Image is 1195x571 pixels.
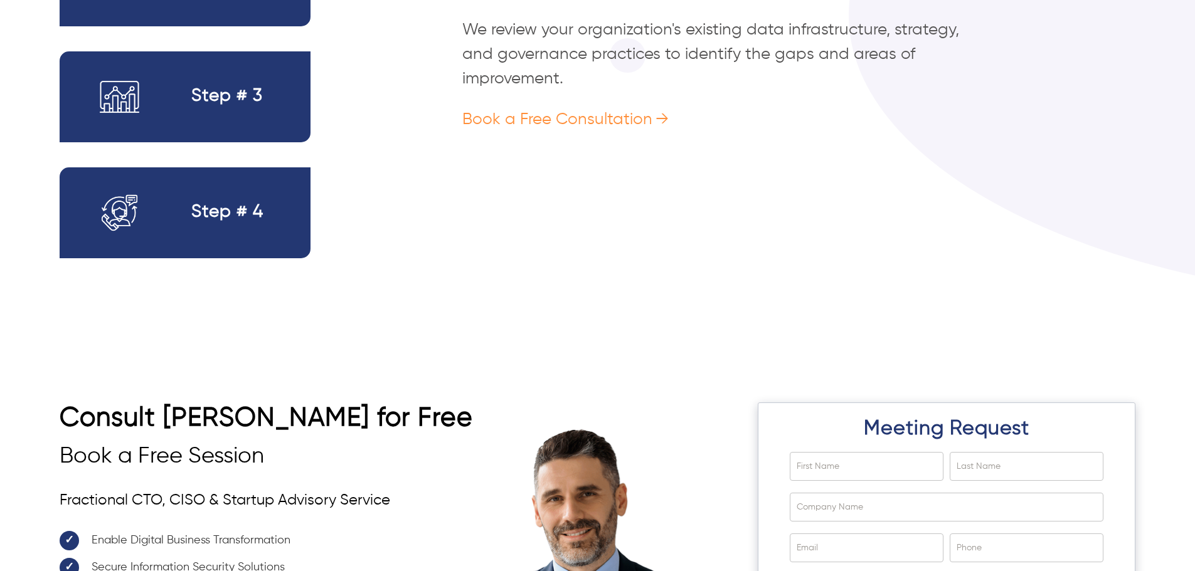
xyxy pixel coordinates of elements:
h2: Step # 3 [191,86,311,107]
p: Fractional CTO, CISO & Startup Advisory Service [60,485,490,516]
p: We review your organization's existing data infrastructure, strategy, and governance practices to... [418,18,964,92]
h3: Book a Free Session [60,443,490,470]
h2: Step # 4 [191,202,311,223]
h2: Consult [PERSON_NAME] for Free [60,402,490,440]
span: Enable Digital Business Transformation [92,532,290,549]
img: analytics-and-insights [96,73,143,120]
p: Book a Free Consultation [418,112,669,128]
a: Book a Free Consultation [418,108,669,132]
img: on-going-and-on-demand-support [96,189,143,236]
h2: Meeting Request [782,409,1111,448]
